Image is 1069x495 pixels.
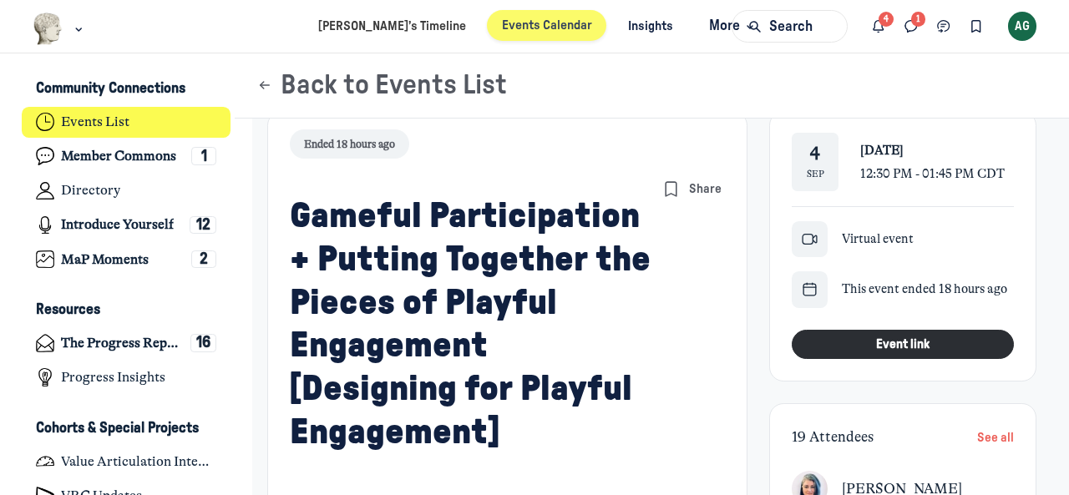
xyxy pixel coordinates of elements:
[22,75,231,104] button: Community ConnectionsCollapse space
[190,334,217,352] div: 16
[807,167,824,181] div: Sep
[1008,12,1037,41] button: User menu options
[61,251,149,268] h4: MaP Moments
[977,426,1014,449] button: See all
[895,10,928,43] button: Direct messages
[36,80,185,98] h3: Community Connections
[876,338,930,351] span: Event link
[22,362,231,393] a: Progress Insights
[732,10,847,43] button: Search
[614,11,688,42] a: Insights
[22,414,231,442] button: Cohorts & Special ProjectsCollapse space
[36,420,199,437] h3: Cohorts & Special Projects
[33,11,87,47] button: Museums as Progress logo
[22,107,231,138] a: Events List
[22,328,231,359] a: The Progress Report16
[810,144,820,165] div: 4
[928,10,960,43] button: Chat threads
[191,147,216,165] div: 1
[22,210,231,240] a: Introduce Yourself12
[61,335,183,351] h4: The Progress Report
[36,301,100,319] h3: Resources
[33,13,63,45] img: Museums as Progress logo
[22,244,231,275] a: MaP Moments2
[860,143,904,158] span: [DATE]
[860,166,1005,181] span: 12:30 PM - 01:45 PM CDT
[61,216,174,233] h4: Introduce Yourself
[695,11,766,42] button: More
[61,148,176,164] h4: Member Commons
[22,175,231,206] a: Directory
[22,296,231,325] button: ResourcesCollapse space
[61,453,216,470] h4: Value Articulation Intensive (Cultural Leadership Lab)
[863,10,895,43] button: Notifications
[1008,12,1037,41] div: AG
[686,176,726,201] button: Share
[658,176,683,201] button: Bookmarks
[191,250,216,269] div: 2
[22,141,231,172] a: Member Commons1
[256,69,507,102] button: Back to Events List
[22,446,231,477] a: Value Articulation Intensive (Cultural Leadership Lab)
[487,10,606,41] a: Events Calendar
[842,280,1007,299] span: This event ended 18 hours ago
[61,182,120,199] h4: Directory
[290,194,659,454] h1: Gameful Participation + Putting Together the Pieces of Playful Engagement [Designing for Playful ...
[689,180,722,199] span: Share
[61,114,129,130] h4: Events List
[977,432,1014,444] span: See all
[792,330,1014,360] button: Event link
[235,53,1069,119] header: Page Header
[960,10,992,43] button: Bookmarks
[709,15,758,38] span: More
[303,11,480,42] a: [PERSON_NAME]’s Timeline
[842,230,914,249] span: Virtual event
[61,369,165,386] h4: Progress Insights
[190,216,216,235] div: 12
[792,428,874,447] span: 19 Attendees
[304,137,395,151] span: Ended 18 hours ago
